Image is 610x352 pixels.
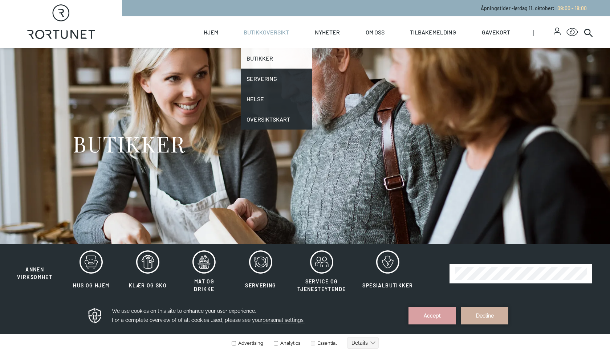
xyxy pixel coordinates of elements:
[362,282,413,288] span: Spesialbutikker
[408,11,456,28] button: Accept
[274,45,278,49] input: Analytics
[351,44,368,49] text: Details
[241,48,312,69] a: Butikker
[290,250,354,297] button: Service og tjenesteytende
[461,11,508,28] button: Decline
[73,130,185,157] h1: BUTIKKER
[245,282,276,288] span: Servering
[481,4,587,12] p: Åpningstider - lørdag 11. oktober :
[311,45,315,49] input: Essential
[482,16,510,48] a: Gavekort
[7,250,62,281] button: Annen virksomhet
[297,278,346,292] span: Service og tjenesteytende
[120,250,175,297] button: Klær og sko
[241,69,312,89] a: Servering
[64,250,119,297] button: Hus og hjem
[112,10,399,28] h3: We use cookies on this site to enhance your user experience. For a complete overview of of all co...
[233,250,288,297] button: Servering
[87,11,103,28] img: Privacy reminder
[129,282,167,288] span: Klær og sko
[366,16,385,48] a: Om oss
[355,250,420,297] button: Spesialbutikker
[533,16,554,48] span: |
[554,5,587,11] a: 09:00 - 18:00
[566,26,578,38] button: Open Accessibility Menu
[204,16,218,48] a: Hjem
[177,250,232,297] button: Mat og drikke
[557,5,587,11] span: 09:00 - 18:00
[232,45,236,49] input: Advertising
[272,44,300,49] label: Analytics
[73,282,109,288] span: Hus og hjem
[17,266,52,280] span: Annen virksomhet
[231,44,263,49] label: Advertising
[410,16,456,48] a: Tilbakemelding
[263,21,305,27] span: personal settings.
[244,16,289,48] a: Butikkoversikt
[194,278,214,292] span: Mat og drikke
[347,41,379,52] button: Details
[315,16,340,48] a: Nyheter
[241,89,312,109] a: Helse
[309,44,337,49] label: Essential
[241,109,312,130] a: Oversiktskart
